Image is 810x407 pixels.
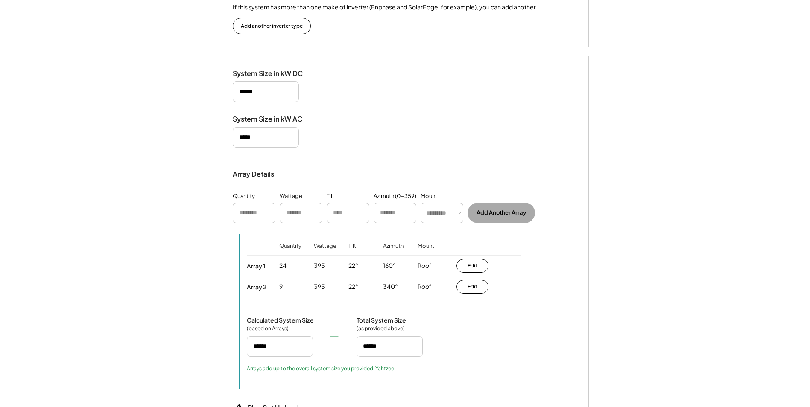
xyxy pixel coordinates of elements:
div: 395 [314,282,325,291]
div: Total System Size [357,316,406,324]
div: Mount [421,192,437,201]
div: If this system has more than one make of inverter (Enphase and SolarEdge, for example), you can a... [233,3,537,12]
div: 24 [279,262,287,270]
button: Edit [456,259,488,273]
div: Roof [418,262,432,270]
div: Quantity [233,192,255,201]
div: System Size in kW AC [233,115,318,124]
div: 160° [383,262,396,270]
div: Calculated System Size [247,316,314,324]
div: Azimuth (0-359) [374,192,416,201]
button: Edit [456,280,488,294]
div: 395 [314,262,325,270]
div: Tilt [327,192,334,201]
div: (based on Arrays) [247,325,289,332]
div: System Size in kW DC [233,69,318,78]
div: Wattage [314,242,336,262]
div: Tilt [348,242,356,262]
div: Quantity [279,242,301,262]
div: 22° [348,282,358,291]
div: Azimuth [383,242,404,262]
button: Add Another Array [468,203,535,223]
div: Array 2 [247,283,266,291]
button: Add another inverter type [233,18,311,34]
div: Array Details [233,169,275,179]
div: Arrays add up to the overall system size you provided. Yahtzee! [247,365,395,372]
div: 340° [383,282,398,291]
div: 9 [279,282,283,291]
div: Roof [418,282,432,291]
div: Mount [418,242,434,262]
div: (as provided above) [357,325,405,332]
div: Wattage [280,192,302,201]
div: 22° [348,262,358,270]
div: Array 1 [247,262,265,270]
